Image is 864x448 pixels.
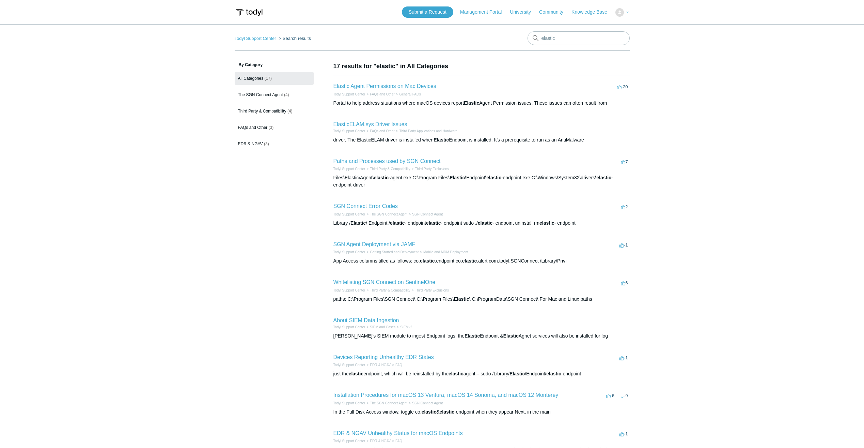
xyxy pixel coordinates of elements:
em: elastic [422,409,437,415]
li: Third Party Applications and Hardware [395,129,457,134]
a: Community [539,9,570,16]
span: FAQs and Other [238,125,268,130]
a: Management Portal [460,9,508,16]
li: Todyl Support Center [333,438,365,444]
div: Files\Elastic\Agent\ -agent.exe C:\Program Files\ \Endpoint\ -endpoint.exe C:\Windows\System32\dr... [333,174,630,189]
span: EDR & NGAV [238,141,263,146]
em: Elastic [434,137,449,143]
li: Third Party Exclusions [410,166,449,171]
a: EDR & NGAV [370,439,391,443]
div: Portal to help address situations where macOS devices report Agent Permission issues. These issue... [333,100,630,107]
em: Elastic [464,100,479,106]
span: (4) [284,92,289,97]
a: Third Party & Compatibility (4) [235,105,314,118]
a: SGN Connect Error Codes [333,203,398,209]
a: SGN Agent Deployment via JAMF [333,241,415,247]
a: SGN Connect Agent [412,212,443,216]
a: EDR & NGAV Unhealthy Status for macOS Endpoints [333,430,463,436]
a: Third Party Exclusions [415,167,449,171]
a: Todyl Support Center [333,363,365,367]
em: elastic [374,175,389,180]
em: Elastic [350,220,366,226]
li: Todyl Support Center [333,401,365,406]
span: 6 [621,280,628,285]
a: The SGN Connect Agent (4) [235,88,314,101]
a: Submit a Request [402,6,453,18]
em: elastic [546,371,561,376]
em: Elastic [465,333,480,339]
div: Library / / Endpoint / - endpoint - endpoint sudo ./ - endpoint uninstall rm - endpoint [333,220,630,227]
a: Third Party & Compatibility [370,167,410,171]
span: -1 [619,355,628,360]
em: Elastic [509,371,525,376]
a: Third Party Exclusions [415,288,449,292]
a: Whitelisting SGN Connect on SentinelOne [333,279,436,285]
a: SIEMv2 [400,325,412,329]
em: elastic [596,175,611,180]
a: The SGN Connect Agent [370,401,407,405]
em: elastic [539,220,554,226]
a: FAQs and Other [370,129,394,133]
a: SGN Connect Agent [412,401,443,405]
em: elastic [390,220,405,226]
li: Todyl Support Center [235,36,278,41]
em: elastic [462,258,477,264]
li: SGN Connect Agent [407,401,443,406]
a: Todyl Support Center [333,401,365,405]
span: (4) [287,109,293,114]
a: Third Party Applications and Hardware [399,129,457,133]
span: (17) [265,76,272,81]
div: just the endpoint, which will be reinstalled by the agent – sudo /Library/ /Endpoint/ -endpoint [333,370,630,377]
li: Todyl Support Center [333,92,365,97]
a: Todyl Support Center [333,288,365,292]
span: Third Party & Compatibility [238,109,286,114]
li: SIEMv2 [395,325,412,330]
li: FAQs and Other [365,92,394,97]
em: elastic [486,175,501,180]
h1: 17 results for "elastic" in All Categories [333,62,630,71]
li: General FAQs [395,92,421,97]
em: elastic [478,220,493,226]
span: -1 [619,431,628,436]
span: (3) [269,125,274,130]
li: Todyl Support Center [333,250,365,255]
a: Todyl Support Center [333,167,365,171]
a: FAQs and Other [370,92,394,96]
a: EDR & NGAV (3) [235,137,314,150]
div: driver. The ElasticELAM driver is installed when Endpoint is installed. It's a prerequisite to ru... [333,136,630,144]
span: 2 [621,204,628,209]
li: Third Party & Compatibility [365,166,410,171]
a: The SGN Connect Agent [370,212,407,216]
a: Todyl Support Center [333,129,365,133]
a: Todyl Support Center [333,439,365,443]
a: Todyl Support Center [333,325,365,329]
a: Paths and Processes used by SGN Connect [333,158,441,164]
span: -20 [617,84,628,89]
span: -1 [619,242,628,248]
li: The SGN Connect Agent [365,212,407,217]
li: Getting Started and Deployment [365,250,419,255]
div: paths: C:\Program Files\SGN Connect\ C:\Program Files\ \ C:\ProgramData\SGN Connect\ For Mac and ... [333,296,630,303]
li: Search results [277,36,311,41]
a: All Categories (17) [235,72,314,85]
em: elastic [449,371,464,376]
li: EDR & NGAV [365,362,391,368]
a: Elastic Agent Permissions on Mac Devices [333,83,436,89]
span: All Categories [238,76,264,81]
a: University [510,9,537,16]
input: Search [528,31,630,45]
em: elastic [426,220,441,226]
span: 9 [621,393,628,398]
li: Third Party Exclusions [410,288,449,293]
div: In the Full Disk Access window, toggle co. & -endpoint when they appear Next, in the main [333,408,630,416]
a: About SIEM Data Ingestion [333,317,399,323]
li: FAQ [391,362,402,368]
li: EDR & NGAV [365,438,391,444]
a: FAQs and Other (3) [235,121,314,134]
li: Mobile and MDM Deployment [419,250,468,255]
div: App Access columns titled as follows: co. .endpoint co. .alert com.todyl.SGNConnect /Library/Privi [333,257,630,265]
li: SIEM and Cases [365,325,395,330]
li: SGN Connect Agent [407,212,443,217]
li: The SGN Connect Agent [365,401,407,406]
a: Third Party & Compatibility [370,288,410,292]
